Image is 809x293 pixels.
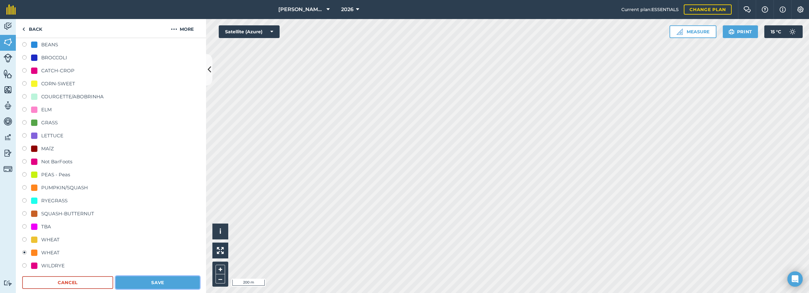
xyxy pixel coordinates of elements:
div: WHEAT [41,249,60,257]
div: SQUASH-BUTTERNUT [41,210,94,218]
img: svg+xml;base64,PHN2ZyB4bWxucz0iaHR0cDovL3d3dy53My5vcmcvMjAwMC9zdmciIHdpZHRoPSIxOSIgaGVpZ2h0PSIyNC... [728,28,735,36]
button: Cancel [22,276,113,289]
div: RYEGRASS [41,197,68,205]
span: Current plan : ESSENTIALS [621,6,679,13]
span: 15 ° C [771,25,781,38]
img: svg+xml;base64,PD94bWwgdmVyc2lvbj0iMS4wIiBlbmNvZGluZz0idXRmLTgiPz4KPCEtLSBHZW5lcmF0b3I6IEFkb2JlIE... [3,280,12,286]
div: GRASS [41,119,58,127]
img: svg+xml;base64,PD94bWwgdmVyc2lvbj0iMS4wIiBlbmNvZGluZz0idXRmLTgiPz4KPCEtLSBHZW5lcmF0b3I6IEFkb2JlIE... [3,54,12,62]
img: svg+xml;base64,PD94bWwgdmVyc2lvbj0iMS4wIiBlbmNvZGluZz0idXRmLTgiPz4KPCEtLSBHZW5lcmF0b3I6IEFkb2JlIE... [3,22,12,31]
img: svg+xml;base64,PD94bWwgdmVyc2lvbj0iMS4wIiBlbmNvZGluZz0idXRmLTgiPz4KPCEtLSBHZW5lcmF0b3I6IEFkb2JlIE... [3,101,12,110]
div: Not BarFoots [41,158,72,166]
span: i [219,227,221,235]
img: svg+xml;base64,PHN2ZyB4bWxucz0iaHR0cDovL3d3dy53My5vcmcvMjAwMC9zdmciIHdpZHRoPSI5IiBoZWlnaHQ9IjI0Ii... [22,25,25,33]
div: CATCH-CROP [41,67,74,75]
button: Satellite (Azure) [219,25,280,38]
div: WHEAT [41,236,60,244]
img: svg+xml;base64,PHN2ZyB4bWxucz0iaHR0cDovL3d3dy53My5vcmcvMjAwMC9zdmciIHdpZHRoPSI1NiIgaGVpZ2h0PSI2MC... [3,69,12,79]
img: svg+xml;base64,PHN2ZyB4bWxucz0iaHR0cDovL3d3dy53My5vcmcvMjAwMC9zdmciIHdpZHRoPSI1NiIgaGVpZ2h0PSI2MC... [3,37,12,47]
button: Measure [670,25,716,38]
img: fieldmargin Logo [6,4,16,15]
button: Save [116,276,200,289]
div: TBA [41,223,51,231]
img: svg+xml;base64,PD94bWwgdmVyc2lvbj0iMS4wIiBlbmNvZGluZz0idXRmLTgiPz4KPCEtLSBHZW5lcmF0b3I6IEFkb2JlIE... [3,165,12,173]
div: ELM [41,106,52,114]
img: Ruler icon [676,29,683,35]
button: i [212,224,228,239]
img: svg+xml;base64,PD94bWwgdmVyc2lvbj0iMS4wIiBlbmNvZGluZz0idXRmLTgiPz4KPCEtLSBHZW5lcmF0b3I6IEFkb2JlIE... [3,117,12,126]
img: svg+xml;base64,PHN2ZyB4bWxucz0iaHR0cDovL3d3dy53My5vcmcvMjAwMC9zdmciIHdpZHRoPSIxNyIgaGVpZ2h0PSIxNy... [780,6,786,13]
a: Change plan [684,4,732,15]
div: MAÍZ [41,145,54,153]
span: [PERSON_NAME] Farm Life [278,6,324,13]
button: + [216,265,225,274]
img: Two speech bubbles overlapping with the left bubble in the forefront [743,6,751,13]
div: PUMPKIN/SQUASH [41,184,88,192]
img: Four arrows, one pointing top left, one top right, one bottom right and the last bottom left [217,247,224,254]
img: svg+xml;base64,PD94bWwgdmVyc2lvbj0iMS4wIiBlbmNvZGluZz0idXRmLTgiPz4KPCEtLSBHZW5lcmF0b3I6IEFkb2JlIE... [786,25,799,38]
a: Back [16,19,49,38]
img: svg+xml;base64,PHN2ZyB4bWxucz0iaHR0cDovL3d3dy53My5vcmcvMjAwMC9zdmciIHdpZHRoPSIyMCIgaGVpZ2h0PSIyNC... [171,25,177,33]
button: More [159,19,206,38]
img: svg+xml;base64,PHN2ZyB4bWxucz0iaHR0cDovL3d3dy53My5vcmcvMjAwMC9zdmciIHdpZHRoPSI1NiIgaGVpZ2h0PSI2MC... [3,85,12,94]
button: – [216,274,225,283]
img: svg+xml;base64,PD94bWwgdmVyc2lvbj0iMS4wIiBlbmNvZGluZz0idXRmLTgiPz4KPCEtLSBHZW5lcmF0b3I6IEFkb2JlIE... [3,133,12,142]
img: A cog icon [797,6,804,13]
button: 15 °C [764,25,803,38]
div: CORN-SWEET [41,80,75,88]
span: 2026 [341,6,353,13]
div: BEANS [41,41,58,49]
img: A question mark icon [761,6,769,13]
div: LETTUCE [41,132,63,140]
img: svg+xml;base64,PD94bWwgdmVyc2lvbj0iMS4wIiBlbmNvZGluZz0idXRmLTgiPz4KPCEtLSBHZW5lcmF0b3I6IEFkb2JlIE... [3,148,12,158]
div: WILDRYE [41,262,65,270]
div: BROCCOLI [41,54,67,62]
div: PEAS - Peas [41,171,70,179]
button: Print [723,25,758,38]
div: Open Intercom Messenger [787,271,803,287]
div: COURGETTE/ABOBRINHA [41,93,104,101]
